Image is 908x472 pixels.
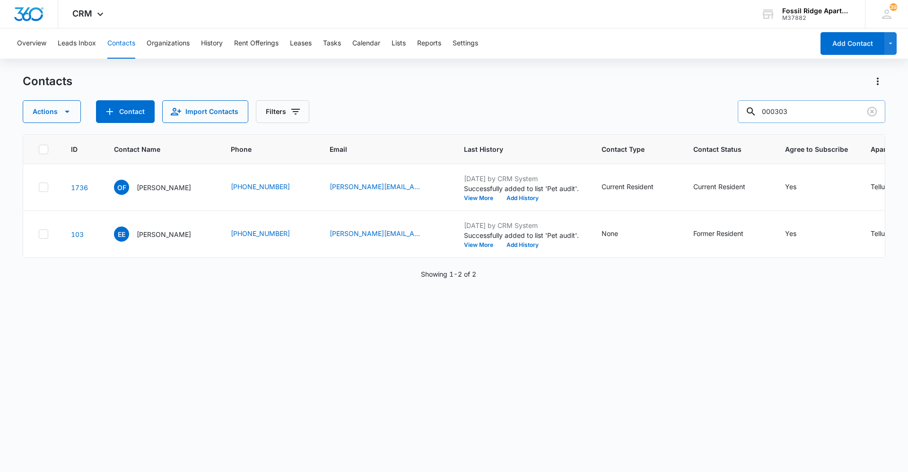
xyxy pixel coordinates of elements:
div: Phone - 2074237219 - Select to Edit Field [231,182,307,193]
div: Telluride [871,182,897,192]
a: Navigate to contact details page for Elijah Eccher [71,230,84,238]
div: Telluride [871,228,897,238]
div: Contact Name - Elijah Eccher - Select to Edit Field [114,227,208,242]
div: Current Resident [602,182,654,192]
div: Yes [785,182,796,192]
button: Settings [453,28,478,59]
input: Search Contacts [738,100,885,123]
div: Email - ferrill.owen@gmail.com - Select to Edit Field [330,182,441,193]
span: Email [330,144,428,154]
button: Organizations [147,28,190,59]
div: Yes [785,228,796,238]
button: History [201,28,223,59]
a: [PERSON_NAME][EMAIL_ADDRESS][DOMAIN_NAME] [330,228,424,238]
div: Agree to Subscribe - Yes - Select to Edit Field [785,228,813,240]
button: Rent Offerings [234,28,279,59]
div: notifications count [890,3,897,11]
div: Agree to Subscribe - Yes - Select to Edit Field [785,182,813,193]
span: Contact Name [114,144,194,154]
span: EE [114,227,129,242]
button: Add Contact [96,100,155,123]
p: Showing 1-2 of 2 [421,269,476,279]
span: Contact Status [693,144,749,154]
div: account name [782,7,851,15]
div: Email - elijah@briskbear.rocks - Select to Edit Field [330,228,441,240]
button: View More [464,195,500,201]
button: Tasks [323,28,341,59]
div: Contact Type - Current Resident - Select to Edit Field [602,182,671,193]
a: Navigate to contact details page for Owen Ferrill [71,184,88,192]
span: Agree to Subscribe [785,144,848,154]
button: Leases [290,28,312,59]
button: Overview [17,28,46,59]
button: Actions [23,100,81,123]
div: Current Resident [693,182,745,192]
span: Last History [464,144,565,154]
span: ID [71,144,78,154]
div: Contact Status - Former Resident - Select to Edit Field [693,228,760,240]
div: Contact Type - None - Select to Edit Field [602,228,635,240]
p: [DATE] by CRM System [464,220,579,230]
span: Contact Type [602,144,657,154]
span: Phone [231,144,293,154]
div: Contact Status - Current Resident - Select to Edit Field [693,182,762,193]
button: Contacts [107,28,135,59]
button: Clear [864,104,880,119]
div: account id [782,15,851,21]
button: Reports [417,28,441,59]
div: Contact Name - Owen Ferrill - Select to Edit Field [114,180,208,195]
div: Phone - 9704122770 - Select to Edit Field [231,228,307,240]
button: Add History [500,195,545,201]
p: [DATE] by CRM System [464,174,579,184]
button: Lists [392,28,406,59]
button: Actions [870,74,885,89]
button: Calendar [352,28,380,59]
div: Former Resident [693,228,743,238]
span: CRM [72,9,92,18]
span: OF [114,180,129,195]
a: [PHONE_NUMBER] [231,182,290,192]
a: [PHONE_NUMBER] [231,228,290,238]
p: [PERSON_NAME] [137,229,191,239]
p: Successfully added to list 'Pet audit'. [464,184,579,193]
button: Leads Inbox [58,28,96,59]
button: Filters [256,100,309,123]
button: Add History [500,242,545,248]
h1: Contacts [23,74,72,88]
span: 39 [890,3,897,11]
button: View More [464,242,500,248]
p: [PERSON_NAME] [137,183,191,192]
button: Import Contacts [162,100,248,123]
a: [PERSON_NAME][EMAIL_ADDRESS][PERSON_NAME][DOMAIN_NAME] [330,182,424,192]
p: Successfully added to list 'Pet audit'. [464,230,579,240]
button: Add Contact [821,32,884,55]
div: None [602,228,618,238]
